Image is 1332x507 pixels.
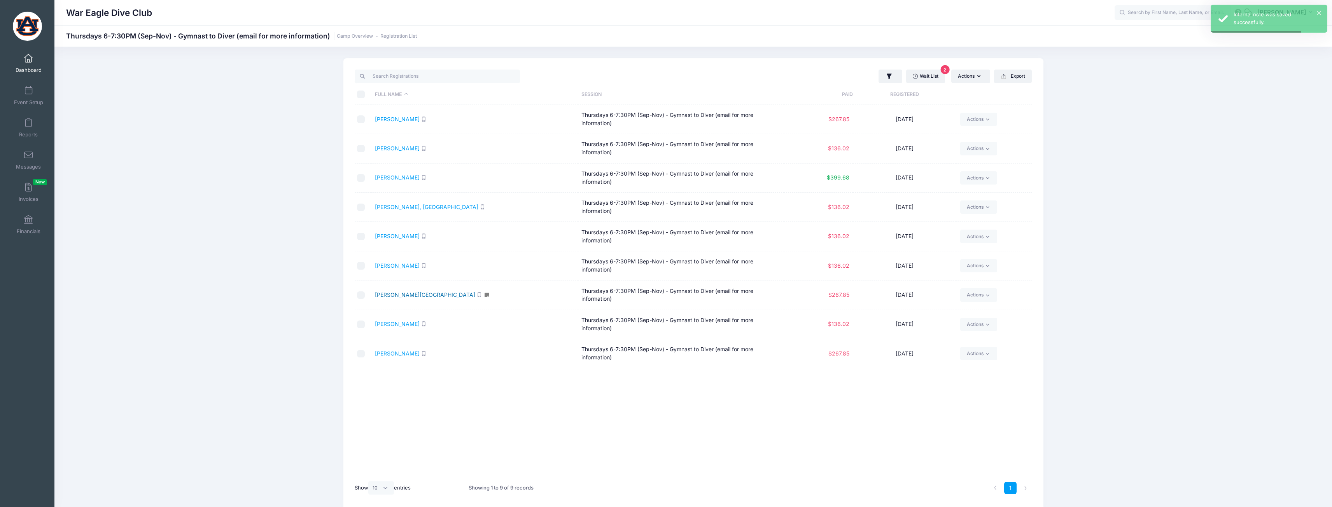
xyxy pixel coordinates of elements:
[375,262,420,269] a: [PERSON_NAME]
[853,134,956,163] td: [DATE]
[375,350,420,357] a: [PERSON_NAME]
[421,117,426,122] i: SMS enabled
[355,70,520,83] input: Search Registrations
[578,222,784,251] td: Thursdays 6-7:30PM (Sep-Nov) - Gymnast to Diver (email for more information)
[66,32,417,40] h1: Thursdays 6-7:30PM (Sep-Nov) - Gymnast to Diver (email for more information)
[477,292,482,297] i: SMS enabled
[1234,11,1321,26] div: Internal note was saved successfully.
[960,142,997,155] a: Actions
[483,293,490,298] i: Click to see & edit notes
[960,113,997,126] a: Actions
[827,174,849,181] span: $399.68
[578,251,784,281] td: Thursdays 6-7:30PM (Sep-Nov) - Gymnast to Diver (email for more information)
[1115,5,1231,21] input: Search by First Name, Last Name, or Email...
[853,193,956,222] td: [DATE]
[853,251,956,281] td: [DATE]
[375,116,420,122] a: [PERSON_NAME]
[828,262,849,269] span: $136.02
[994,70,1032,83] button: Export
[16,164,41,170] span: Messages
[578,164,784,193] td: Thursdays 6-7:30PM (Sep-Nov) - Gymnast to Diver (email for more information)
[960,200,997,214] a: Actions
[578,84,784,105] th: Session: activate to sort column ascending
[375,174,420,181] a: [PERSON_NAME]
[906,70,945,83] a: Wait List2
[19,196,39,202] span: Invoices
[421,146,426,151] i: SMS enabled
[469,479,534,497] div: Showing 1 to 9 of 9 records
[951,70,990,83] button: Actions
[371,84,578,105] th: Full Name: activate to sort column descending
[375,321,420,327] a: [PERSON_NAME]
[960,259,997,272] a: Actions
[421,175,426,180] i: SMS enabled
[853,281,956,310] td: [DATE]
[380,33,417,39] a: Registration List
[960,230,997,243] a: Actions
[578,339,784,368] td: Thursdays 6-7:30PM (Sep-Nov) - Gymnast to Diver (email for more information)
[421,263,426,268] i: SMS enabled
[368,481,394,495] select: Showentries
[480,204,485,209] i: SMS enabled
[66,4,152,22] h1: War Eagle Dive Club
[578,105,784,134] td: Thursdays 6-7:30PM (Sep-Nov) - Gymnast to Diver (email for more information)
[10,146,47,174] a: Messages
[828,321,849,327] span: $136.02
[10,114,47,141] a: Reports
[578,193,784,222] td: Thursdays 6-7:30PM (Sep-Nov) - Gymnast to Diver (email for more information)
[355,481,411,495] label: Show entries
[375,204,478,210] a: [PERSON_NAME], [GEOGRAPHIC_DATA]
[33,179,47,185] span: New
[421,233,426,239] i: SMS enabled
[828,145,849,152] span: $136.02
[578,134,784,163] td: Thursdays 6-7:30PM (Sep-Nov) - Gymnast to Diver (email for more information)
[1004,482,1017,495] a: 1
[578,281,784,310] td: Thursdays 6-7:30PM (Sep-Nov) - Gymnast to Diver (email for more information)
[421,321,426,326] i: SMS enabled
[1252,4,1320,22] button: [PERSON_NAME]
[828,291,849,298] span: $267.85
[17,228,40,235] span: Financials
[853,339,956,368] td: [DATE]
[853,105,956,134] td: [DATE]
[14,99,43,106] span: Event Setup
[375,291,475,298] a: [PERSON_NAME][GEOGRAPHIC_DATA]
[960,347,997,360] a: Actions
[940,65,949,74] span: 2
[960,288,997,301] a: Actions
[828,350,849,357] span: $267.85
[1317,11,1321,15] button: ×
[578,310,784,339] td: Thursdays 6-7:30PM (Sep-Nov) - Gymnast to Diver (email for more information)
[10,82,47,109] a: Event Setup
[828,116,849,122] span: $267.85
[375,233,420,239] a: [PERSON_NAME]
[10,50,47,77] a: Dashboard
[13,12,42,41] img: War Eagle Dive Club
[960,318,997,331] a: Actions
[19,131,38,138] span: Reports
[10,179,47,206] a: InvoicesNew
[853,84,956,105] th: Registered: activate to sort column ascending
[828,204,849,210] span: $136.02
[16,67,42,73] span: Dashboard
[337,33,373,39] a: Camp Overview
[784,84,853,105] th: Paid: activate to sort column ascending
[960,171,997,185] a: Actions
[853,164,956,193] td: [DATE]
[10,211,47,238] a: Financials
[421,351,426,356] i: SMS enabled
[375,145,420,152] a: [PERSON_NAME]
[828,233,849,239] span: $136.02
[853,310,956,339] td: [DATE]
[853,222,956,251] td: [DATE]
